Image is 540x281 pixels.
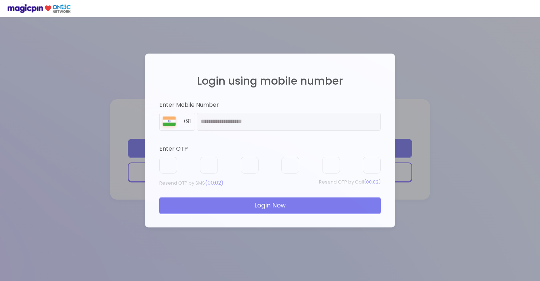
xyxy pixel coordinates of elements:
h2: Login using mobile number [159,75,381,87]
div: Enter Mobile Number [159,101,381,109]
div: +91 [182,117,195,126]
img: 8BGLRPwvQ+9ZgAAAAASUVORK5CYII= [160,115,179,130]
div: Enter OTP [159,145,381,153]
img: ondc-logo-new-small.8a59708e.svg [7,4,71,13]
div: Login Now [159,197,381,213]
